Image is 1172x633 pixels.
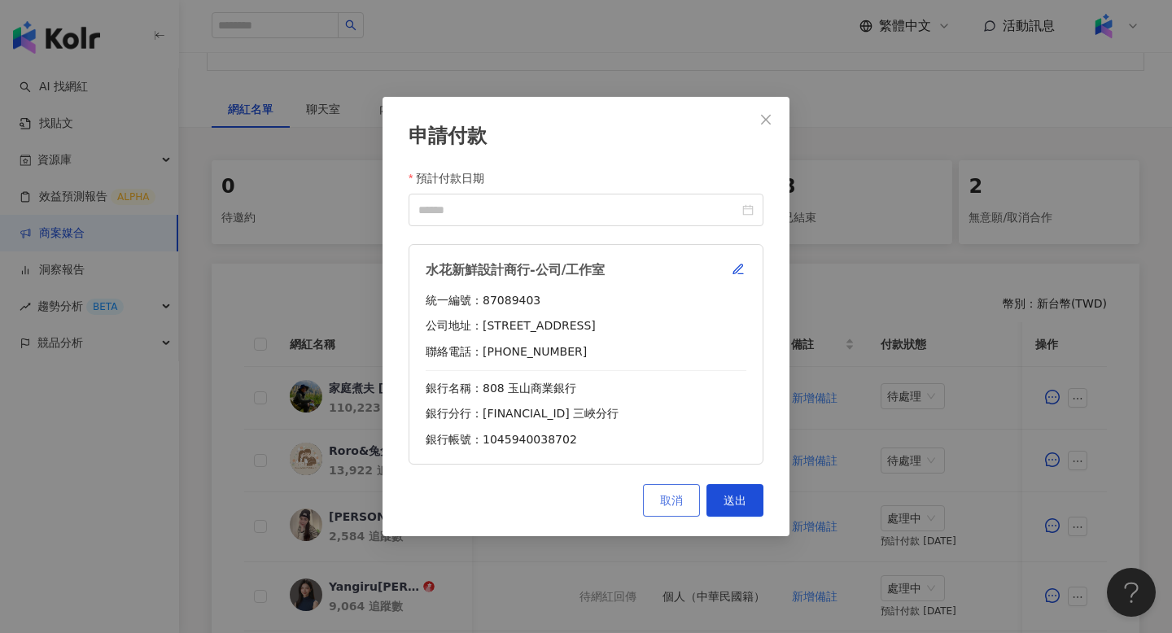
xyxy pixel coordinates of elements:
button: 取消 [643,484,700,517]
div: 水花新鮮設計商行-公司/工作室 [426,261,714,279]
button: Close [750,103,782,136]
div: 銀行名稱：808 玉山商業銀行 [426,381,746,397]
div: 統一編號：87089403 [426,293,746,309]
input: 預計付款日期 [418,201,739,219]
div: 申請付款 [409,123,763,151]
span: 取消 [660,494,683,507]
div: 銀行帳號：1045940038702 [426,432,746,448]
div: 聯絡電話：[PHONE_NUMBER] [426,344,746,360]
span: 送出 [724,494,746,507]
div: 銀行分行：[FINANCIAL_ID] 三峽分行 [426,406,746,422]
button: 送出 [706,484,763,517]
div: 公司地址：[STREET_ADDRESS] [426,318,746,334]
span: close [759,113,772,126]
label: 預計付款日期 [409,169,496,187]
